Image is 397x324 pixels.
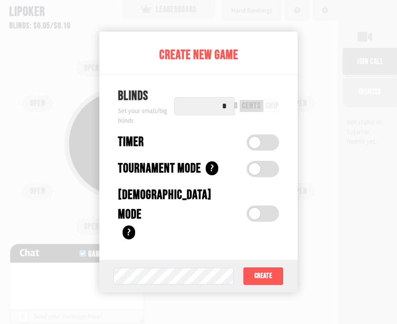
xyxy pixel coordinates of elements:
[118,86,174,106] div: Blinds
[206,161,218,175] div: ?
[123,225,135,239] div: ?
[266,102,283,110] div: chips
[118,185,238,225] div: [DEMOGRAPHIC_DATA] Mode
[118,132,144,152] div: Timer
[99,46,298,65] div: Create New Game
[118,106,174,126] div: Set your small/big blinds
[242,102,261,110] div: cents
[243,267,284,285] button: Create
[118,159,201,179] div: Tournament Mode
